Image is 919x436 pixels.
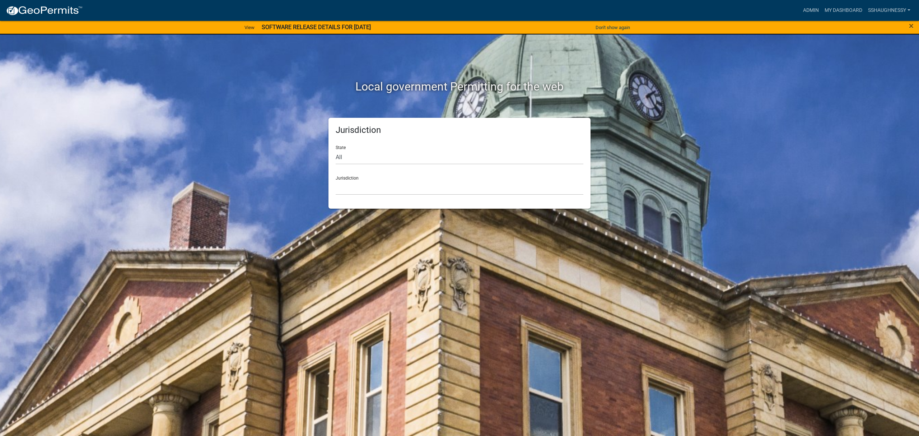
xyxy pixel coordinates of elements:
[593,22,633,33] button: Don't show again
[262,24,371,31] strong: SOFTWARE RELEASE DETAILS FOR [DATE]
[242,22,257,33] a: View
[909,21,914,31] span: ×
[822,4,865,17] a: My Dashboard
[260,80,659,93] h2: Local government Permitting for the web
[336,125,583,135] h5: Jurisdiction
[865,4,913,17] a: sshaughnessy
[909,22,914,30] button: Close
[800,4,822,17] a: Admin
